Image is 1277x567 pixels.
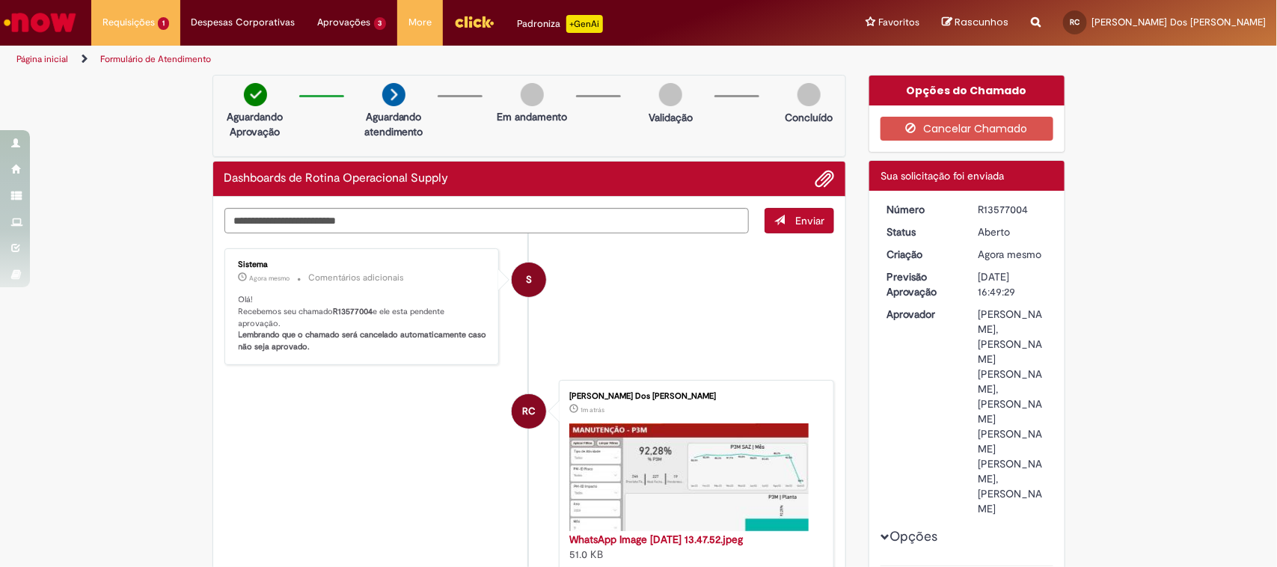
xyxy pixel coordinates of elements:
[239,294,488,353] p: Olá! Recebemos seu chamado e ele esta pendente aprovação.
[521,83,544,106] img: img-circle-grey.png
[881,169,1004,183] span: Sua solicitação foi enviada
[239,260,488,269] div: Sistema
[569,533,743,546] a: WhatsApp Image [DATE] 13.47.52.jpeg
[358,109,430,139] p: Aguardando atendimento
[454,10,494,33] img: click_logo_yellow_360x200.png
[100,53,211,65] a: Formulário de Atendimento
[1091,16,1266,28] span: [PERSON_NAME] Dos [PERSON_NAME]
[374,17,387,30] span: 3
[239,329,489,352] b: Lembrando que o chamado será cancelado automaticamente caso não seja aprovado.
[334,306,373,317] b: R13577004
[659,83,682,106] img: img-circle-grey.png
[942,16,1008,30] a: Rascunhos
[795,214,824,227] span: Enviar
[979,247,1048,262] div: 29/09/2025 13:49:29
[382,83,405,106] img: arrow-next.png
[517,15,603,33] div: Padroniza
[158,17,169,30] span: 1
[569,532,818,562] div: 51.0 KB
[522,393,536,429] span: RC
[102,15,155,30] span: Requisições
[224,172,449,186] h2: Dashboards de Rotina Operacional Supply Histórico de tíquete
[875,269,967,299] dt: Previsão Aprovação
[512,394,546,429] div: Renan Dos Santos Cavalleiro
[581,405,604,414] span: 1m atrás
[309,272,405,284] small: Comentários adicionais
[979,248,1042,261] time: 29/09/2025 13:49:29
[765,208,834,233] button: Enviar
[1,7,79,37] img: ServiceNow
[526,262,532,298] span: S
[875,247,967,262] dt: Criação
[318,15,371,30] span: Aprovações
[569,392,818,401] div: [PERSON_NAME] Dos [PERSON_NAME]
[955,15,1008,29] span: Rascunhos
[815,169,834,189] button: Adicionar anexos
[11,46,840,73] ul: Trilhas de página
[16,53,68,65] a: Página inicial
[219,109,292,139] p: Aguardando Aprovação
[244,83,267,106] img: check-circle-green.png
[192,15,295,30] span: Despesas Corporativas
[875,224,967,239] dt: Status
[869,76,1065,105] div: Opções do Chamado
[979,248,1042,261] span: Agora mesmo
[250,274,290,283] time: 29/09/2025 13:49:44
[566,15,603,33] p: +GenAi
[497,109,567,124] p: Em andamento
[581,405,604,414] time: 29/09/2025 13:49:11
[979,202,1048,217] div: R13577004
[250,274,290,283] span: Agora mesmo
[797,83,821,106] img: img-circle-grey.png
[979,307,1048,516] div: [PERSON_NAME], [PERSON_NAME] [PERSON_NAME], [PERSON_NAME] [PERSON_NAME] [PERSON_NAME], [PERSON_NAME]
[408,15,432,30] span: More
[979,269,1048,299] div: [DATE] 16:49:29
[878,15,919,30] span: Favoritos
[649,110,693,125] p: Validação
[875,307,967,322] dt: Aprovador
[224,208,750,234] textarea: Digite sua mensagem aqui...
[1071,17,1080,27] span: RC
[512,263,546,297] div: System
[881,117,1053,141] button: Cancelar Chamado
[875,202,967,217] dt: Número
[979,224,1048,239] div: Aberto
[785,110,833,125] p: Concluído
